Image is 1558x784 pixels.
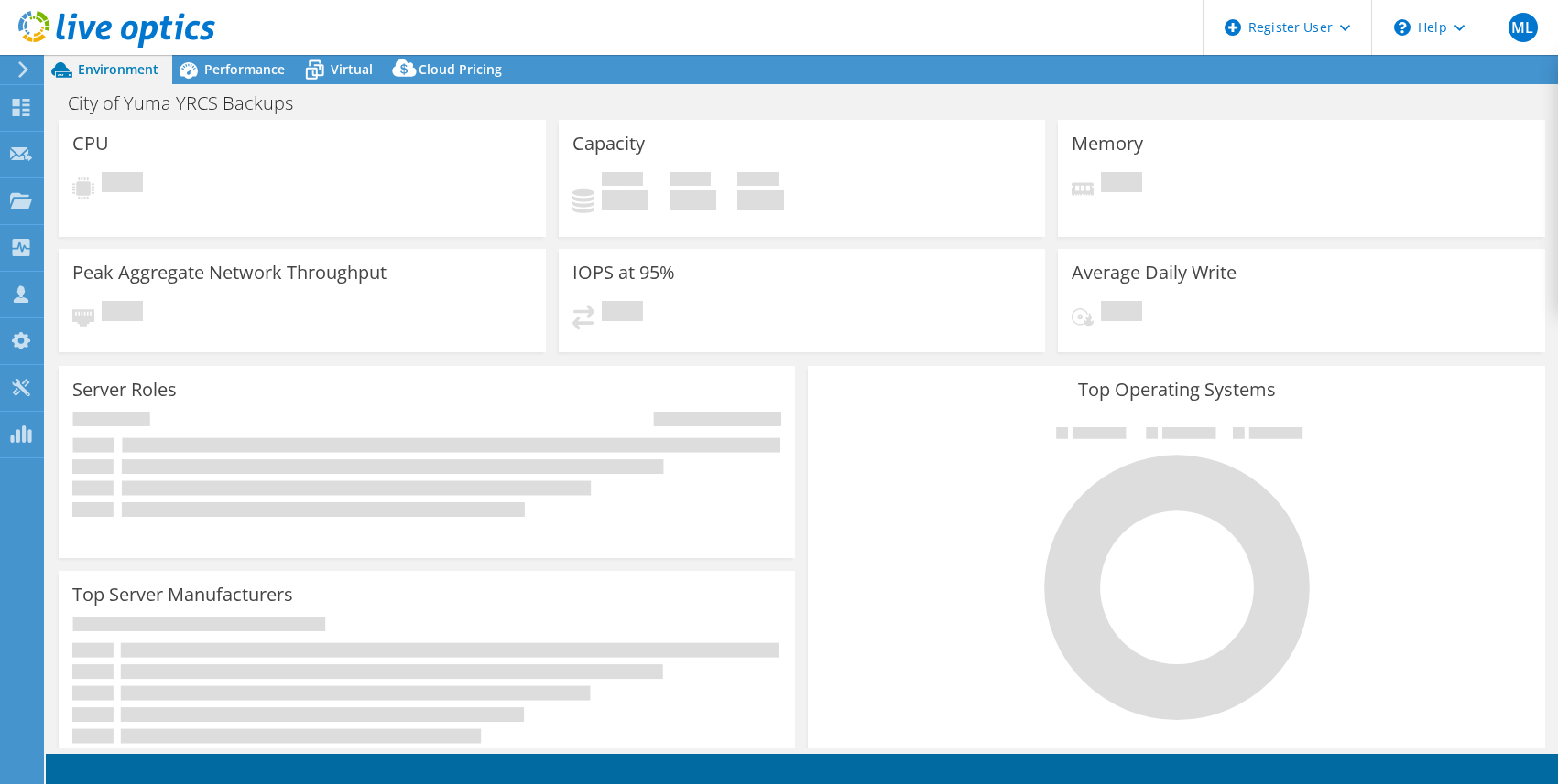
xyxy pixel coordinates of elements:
[602,190,648,210] h4: 0 GiB
[670,190,716,210] h4: 0 GiB
[331,60,373,78] span: Virtual
[60,93,321,113] h1: City of Yuma YRCS Backups
[419,60,502,78] span: Cloud Pricing
[204,60,285,78] span: Performance
[1394,19,1411,36] svg: \n
[72,380,177,400] h3: Server Roles
[602,172,643,190] span: Used
[822,380,1531,400] h3: Top Operating Systems
[102,301,143,326] span: Pending
[1072,134,1143,154] h3: Memory
[737,190,784,210] h4: 0 GiB
[572,134,645,154] h3: Capacity
[1072,263,1237,283] h3: Average Daily Write
[78,60,158,78] span: Environment
[72,134,109,154] h3: CPU
[1101,172,1142,197] span: Pending
[602,301,643,326] span: Pending
[670,172,711,190] span: Free
[572,263,675,283] h3: IOPS at 95%
[72,585,293,605] h3: Top Server Manufacturers
[102,172,143,197] span: Pending
[1509,13,1538,42] span: ML
[737,172,779,190] span: Total
[72,263,387,283] h3: Peak Aggregate Network Throughput
[1101,301,1142,326] span: Pending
